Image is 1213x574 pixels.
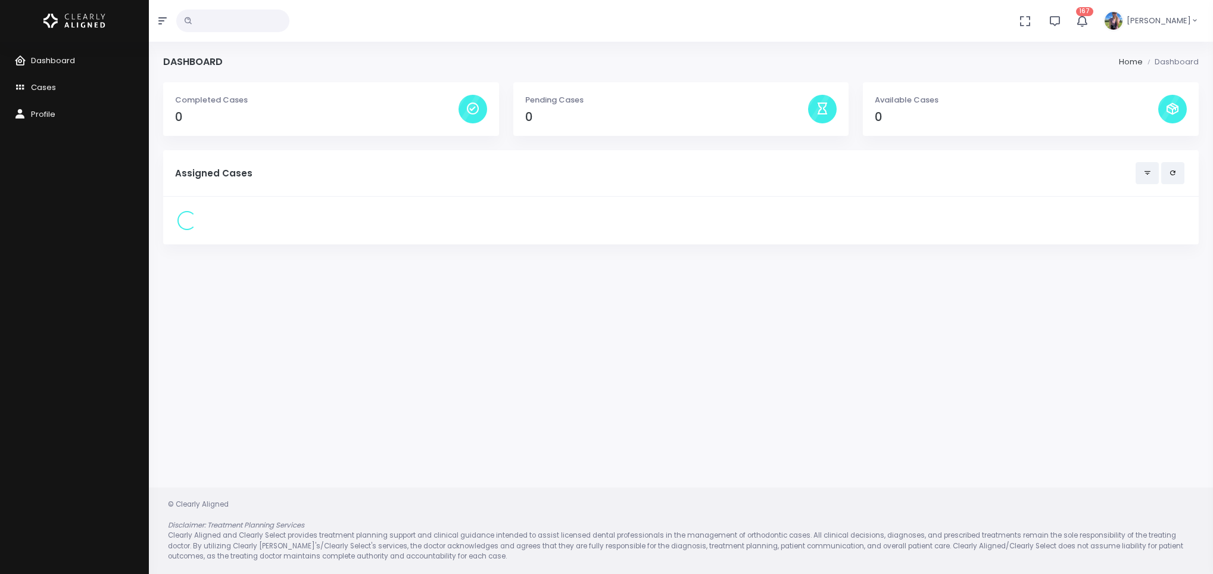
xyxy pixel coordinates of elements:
span: Profile [31,108,55,120]
p: Completed Cases [175,94,459,106]
h4: 0 [175,110,459,124]
h4: 0 [525,110,809,124]
span: [PERSON_NAME] [1127,15,1191,27]
span: Dashboard [31,55,75,66]
p: Available Cases [875,94,1158,106]
h4: 0 [875,110,1158,124]
li: Dashboard [1143,56,1199,68]
h5: Assigned Cases [175,168,1136,179]
div: © Clearly Aligned Clearly Aligned and Clearly Select provides treatment planning support and clin... [156,499,1206,562]
em: Disclaimer: Treatment Planning Services [168,520,304,530]
img: Logo Horizontal [43,8,105,33]
p: Pending Cases [525,94,809,106]
span: 167 [1076,7,1093,16]
h4: Dashboard [163,56,223,67]
img: Header Avatar [1103,10,1124,32]
span: Cases [31,82,56,93]
li: Home [1119,56,1143,68]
